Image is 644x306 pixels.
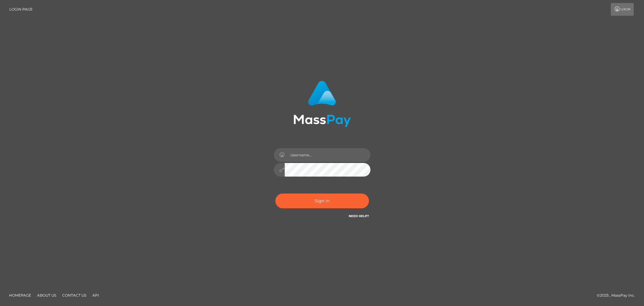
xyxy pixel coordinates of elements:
a: API [90,291,101,300]
a: Contact Us [60,291,89,300]
button: Sign in [275,194,369,208]
div: © 2025 , MassPay Inc. [597,292,639,299]
a: Need Help? [349,214,369,218]
a: Login [611,3,634,16]
a: About Us [35,291,59,300]
input: Username... [285,148,370,162]
a: Homepage [7,291,34,300]
a: Login Page [9,3,33,16]
img: MassPay Login [293,81,351,127]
